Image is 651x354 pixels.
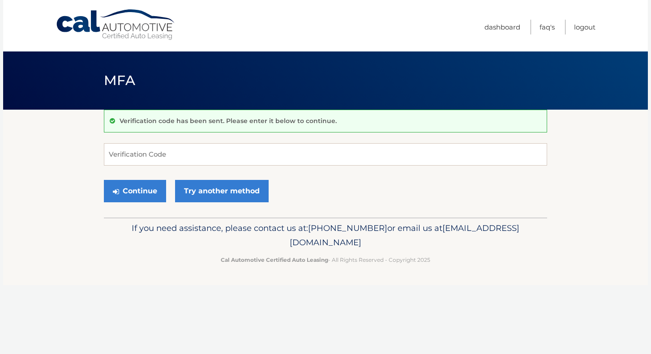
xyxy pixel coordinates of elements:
a: Try another method [175,180,269,202]
p: Verification code has been sent. Please enter it below to continue. [120,117,337,125]
strong: Cal Automotive Certified Auto Leasing [221,256,328,263]
a: Cal Automotive [56,9,176,41]
p: If you need assistance, please contact us at: or email us at [110,221,541,250]
a: FAQ's [540,20,555,34]
span: [PHONE_NUMBER] [308,223,387,233]
span: MFA [104,72,135,89]
a: Logout [574,20,595,34]
button: Continue [104,180,166,202]
span: [EMAIL_ADDRESS][DOMAIN_NAME] [290,223,519,247]
p: - All Rights Reserved - Copyright 2025 [110,255,541,264]
input: Verification Code [104,143,547,166]
a: Dashboard [484,20,520,34]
